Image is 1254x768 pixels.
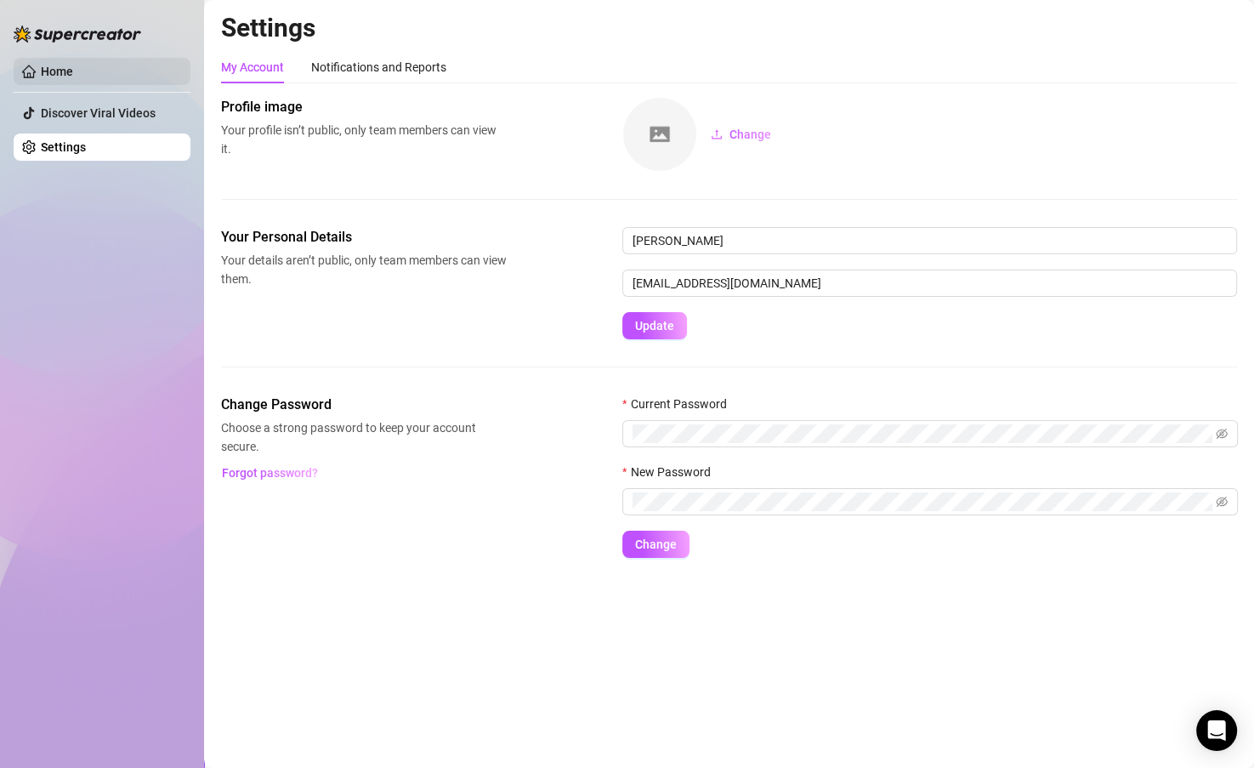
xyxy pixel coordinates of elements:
span: eye-invisible [1216,496,1228,508]
img: square-placeholder.png [623,98,696,171]
h2: Settings [221,12,1237,44]
span: eye-invisible [1216,428,1228,440]
a: Discover Viral Videos [41,106,156,120]
span: upload [711,128,723,140]
a: Home [41,65,73,78]
input: Enter new email [622,270,1237,297]
span: Choose a strong password to keep your account secure. [221,418,507,456]
span: Change Password [221,395,507,415]
div: My Account [221,58,284,77]
span: Update [635,319,674,333]
input: Current Password [633,424,1212,443]
div: Notifications and Reports [311,58,446,77]
span: Your details aren’t public, only team members can view them. [221,251,507,288]
span: Your Personal Details [221,227,507,247]
input: New Password [633,492,1212,511]
button: Update [622,312,687,339]
span: Forgot password? [222,466,318,480]
button: Forgot password? [221,459,318,486]
label: New Password [622,463,721,481]
span: Change [729,128,771,141]
span: Your profile isn’t public, only team members can view it. [221,121,507,158]
a: Settings [41,140,86,154]
label: Current Password [622,395,737,413]
img: logo-BBDzfeDw.svg [14,26,141,43]
div: Open Intercom Messenger [1196,710,1237,751]
span: Change [635,538,677,551]
button: Change [697,121,785,148]
span: Profile image [221,97,507,117]
input: Enter name [622,227,1237,254]
button: Change [622,531,689,558]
